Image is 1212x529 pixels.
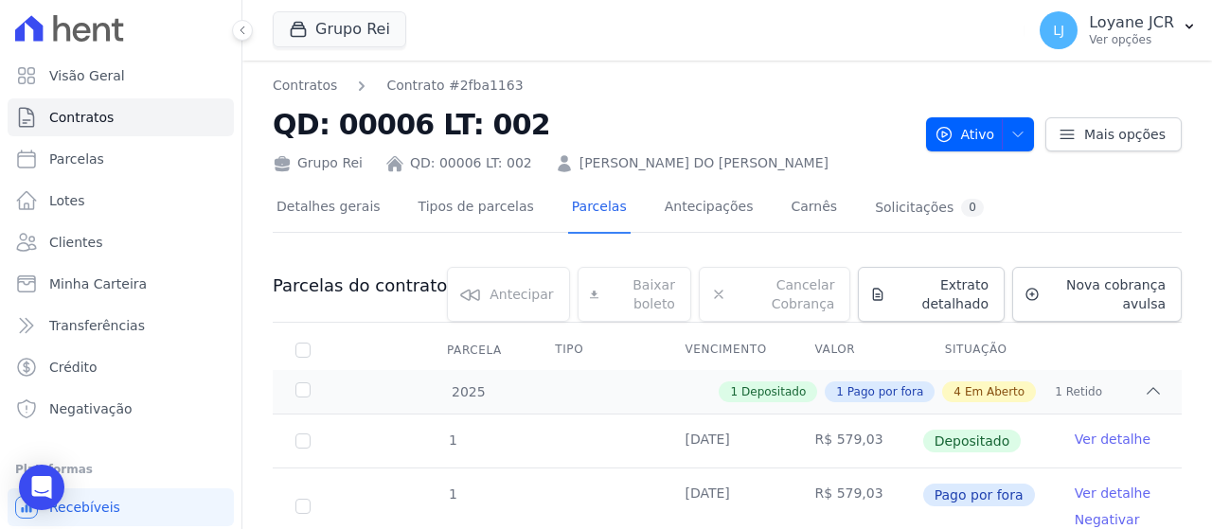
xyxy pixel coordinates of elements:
h3: Parcelas do contrato [273,274,447,297]
a: Carnês [787,184,841,234]
a: Contrato #2fba1163 [386,76,523,96]
span: Parcelas [49,150,104,168]
span: Crédito [49,358,98,377]
div: Solicitações [875,199,984,217]
a: Crédito [8,348,234,386]
span: Transferências [49,316,145,335]
h2: QD: 00006 LT: 002 [273,103,911,146]
a: [PERSON_NAME] DO [PERSON_NAME] [579,153,829,173]
span: 1 [447,432,457,448]
p: Ver opções [1089,32,1174,47]
span: Contratos [49,108,114,127]
th: Valor [793,330,922,370]
span: Depositado [741,383,806,400]
div: Plataformas [15,458,226,481]
a: Ver detalhe [1075,430,1150,449]
span: Clientes [49,233,102,252]
span: Minha Carteira [49,274,147,293]
div: Parcela [424,331,525,369]
span: Em Aberto [965,383,1025,400]
div: Open Intercom Messenger [19,465,64,510]
a: Parcelas [568,184,631,234]
button: Grupo Rei [273,11,406,47]
a: Solicitações0 [871,184,988,234]
a: Extrato detalhado [858,267,1005,322]
a: Negativar [1075,512,1140,527]
span: Extrato detalhado [893,275,989,313]
span: 1 [730,383,738,400]
nav: Breadcrumb [273,76,911,96]
th: Tipo [532,330,662,370]
span: Ativo [935,117,995,151]
a: Lotes [8,182,234,220]
a: QD: 00006 LT: 002 [410,153,532,173]
a: Detalhes gerais [273,184,384,234]
span: 1 [836,383,844,400]
a: Contratos [273,76,337,96]
a: Transferências [8,307,234,344]
span: 1 [1055,383,1062,400]
span: Lotes [49,191,85,210]
div: 0 [961,199,984,217]
td: R$ 579,03 [793,414,922,467]
input: Só é possível selecionar pagamentos em aberto [295,499,311,514]
a: Visão Geral [8,57,234,95]
div: Grupo Rei [273,153,363,173]
span: 4 [954,383,961,400]
input: Só é possível selecionar pagamentos em aberto [295,433,311,449]
a: Nova cobrança avulsa [1012,267,1182,322]
button: LJ Loyane JCR Ver opções [1025,4,1212,57]
span: LJ [1053,24,1064,37]
span: Nova cobrança avulsa [1047,275,1166,313]
span: Pago por fora [847,383,923,400]
a: Ver detalhe [1075,484,1150,503]
span: Depositado [923,430,1022,452]
th: Vencimento [662,330,792,370]
a: Tipos de parcelas [415,184,538,234]
th: Situação [922,330,1052,370]
span: Pago por fora [923,484,1035,506]
a: Parcelas [8,140,234,178]
span: Retido [1066,383,1102,400]
span: Recebíveis [49,498,120,517]
button: Ativo [926,117,1035,151]
a: Negativação [8,390,234,428]
a: Contratos [8,98,234,136]
span: Mais opções [1084,125,1166,144]
a: Recebíveis [8,488,234,526]
a: Antecipações [661,184,757,234]
td: [DATE] [662,414,792,467]
span: Negativação [49,399,133,418]
span: 1 [447,486,457,502]
p: Loyane JCR [1089,13,1174,32]
a: Minha Carteira [8,265,234,303]
nav: Breadcrumb [273,76,524,96]
span: Visão Geral [49,66,125,85]
a: Mais opções [1045,117,1182,151]
a: Clientes [8,223,234,261]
